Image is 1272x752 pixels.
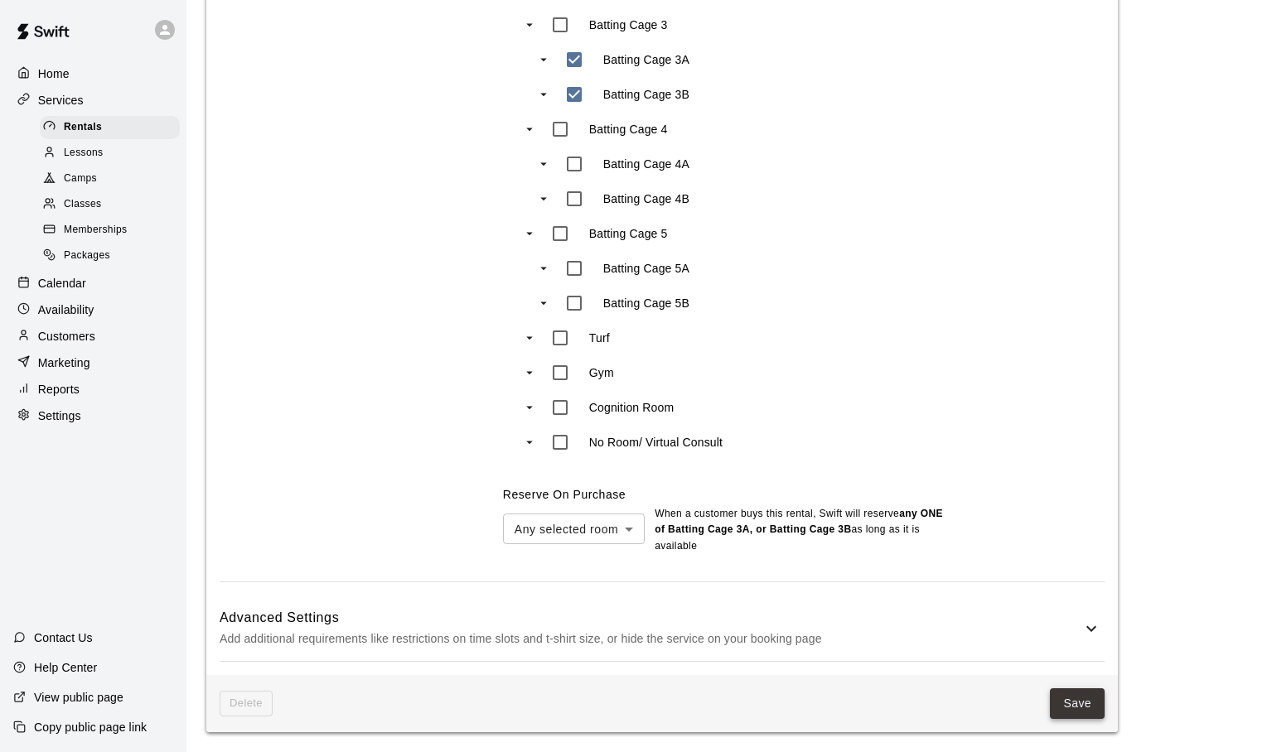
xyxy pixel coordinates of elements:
p: Calendar [38,275,86,292]
p: Help Center [34,659,97,676]
a: Packages [40,243,186,269]
a: Rentals [40,114,186,140]
a: Reports [13,377,173,402]
p: Batting Cage 4A [603,156,689,172]
div: Packages [40,244,180,268]
p: Home [38,65,70,82]
a: Settings [13,403,173,428]
p: Settings [38,407,81,424]
p: When a customer buys this rental , Swift will reserve as long as it is available [655,506,945,556]
a: Calendar [13,271,173,296]
p: Turf [589,330,610,346]
button: Save [1050,688,1105,719]
h6: Advanced Settings [220,607,1081,629]
p: Cognition Room [589,399,675,416]
span: Packages [64,248,110,264]
p: Batting Cage 3B [603,86,689,103]
p: View public page [34,689,123,706]
a: Classes [40,192,186,218]
p: Batting Cage 4 [589,121,668,137]
span: This rental can't be deleted because its tied to: credits, [220,691,273,716]
div: Rentals [40,116,180,139]
p: Availability [38,301,94,318]
div: Classes [40,193,180,216]
p: Reports [38,381,80,398]
a: Customers [13,324,173,349]
span: Classes [64,196,101,213]
p: Batting Cage 5 [589,225,668,242]
span: Camps [64,171,97,187]
span: Lessons [64,145,104,161]
p: Customers [38,328,95,345]
p: Marketing [38,354,90,371]
div: Camps [40,167,180,190]
a: Home [13,61,173,86]
p: Add additional requirements like restrictions on time slots and t-shirt size, or hide the service... [220,629,1081,649]
p: Contact Us [34,629,93,646]
a: Marketing [13,350,173,375]
label: Reserve On Purchase [503,488,626,501]
p: Services [38,92,84,108]
p: Batting Cage 5B [603,295,689,311]
p: Batting Cage 3A [603,51,689,68]
div: Advanced SettingsAdd additional requirements like restrictions on time slots and t-shirt size, or... [220,595,1105,661]
p: No Room/ Virtual Consult [589,434,723,451]
a: Availability [13,297,173,322]
a: Camps [40,166,186,192]
div: Memberships [40,219,180,242]
div: Any selected room [503,513,645,544]
p: Batting Cage 3 [589,17,668,33]
span: Rentals [64,119,102,136]
p: Gym [589,364,614,381]
a: Services [13,88,173,113]
span: Memberships [64,222,127,239]
a: Lessons [40,140,186,166]
a: Memberships [40,218,186,243]
div: Lessons [40,142,180,165]
p: Batting Cage 5A [603,260,689,277]
p: Copy public page link [34,719,147,735]
p: Batting Cage 4B [603,190,689,207]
